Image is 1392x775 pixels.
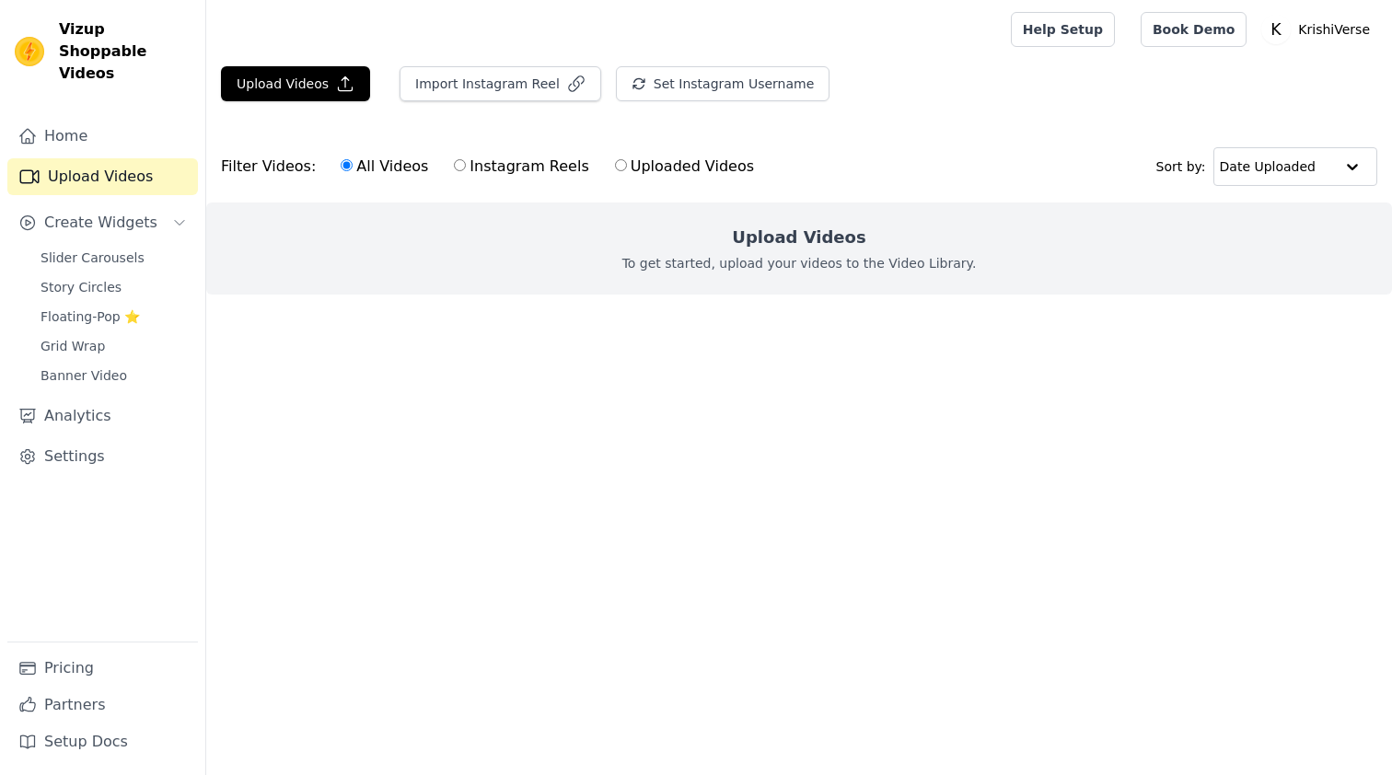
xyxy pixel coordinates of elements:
[1261,13,1377,46] button: K KrishiVerse
[29,363,198,388] a: Banner Video
[1011,12,1115,47] a: Help Setup
[29,274,198,300] a: Story Circles
[1271,20,1282,39] text: K
[7,204,198,241] button: Create Widgets
[454,159,466,171] input: Instagram Reels
[7,723,198,760] a: Setup Docs
[29,333,198,359] a: Grid Wrap
[1291,13,1377,46] p: KrishiVerse
[7,438,198,475] a: Settings
[622,254,977,272] p: To get started, upload your videos to the Video Library.
[41,366,127,385] span: Banner Video
[7,650,198,687] a: Pricing
[41,337,105,355] span: Grid Wrap
[41,249,145,267] span: Slider Carousels
[616,66,829,101] button: Set Instagram Username
[7,398,198,434] a: Analytics
[7,687,198,723] a: Partners
[29,245,198,271] a: Slider Carousels
[1156,147,1378,186] div: Sort by:
[341,159,353,171] input: All Videos
[7,118,198,155] a: Home
[732,225,865,250] h2: Upload Videos
[7,158,198,195] a: Upload Videos
[400,66,601,101] button: Import Instagram Reel
[453,155,589,179] label: Instagram Reels
[41,278,122,296] span: Story Circles
[15,37,44,66] img: Vizup
[29,304,198,330] a: Floating-Pop ⭐
[615,159,627,171] input: Uploaded Videos
[1141,12,1247,47] a: Book Demo
[44,212,157,234] span: Create Widgets
[59,18,191,85] span: Vizup Shoppable Videos
[221,66,370,101] button: Upload Videos
[340,155,429,179] label: All Videos
[41,307,140,326] span: Floating-Pop ⭐
[614,155,755,179] label: Uploaded Videos
[221,145,764,188] div: Filter Videos:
